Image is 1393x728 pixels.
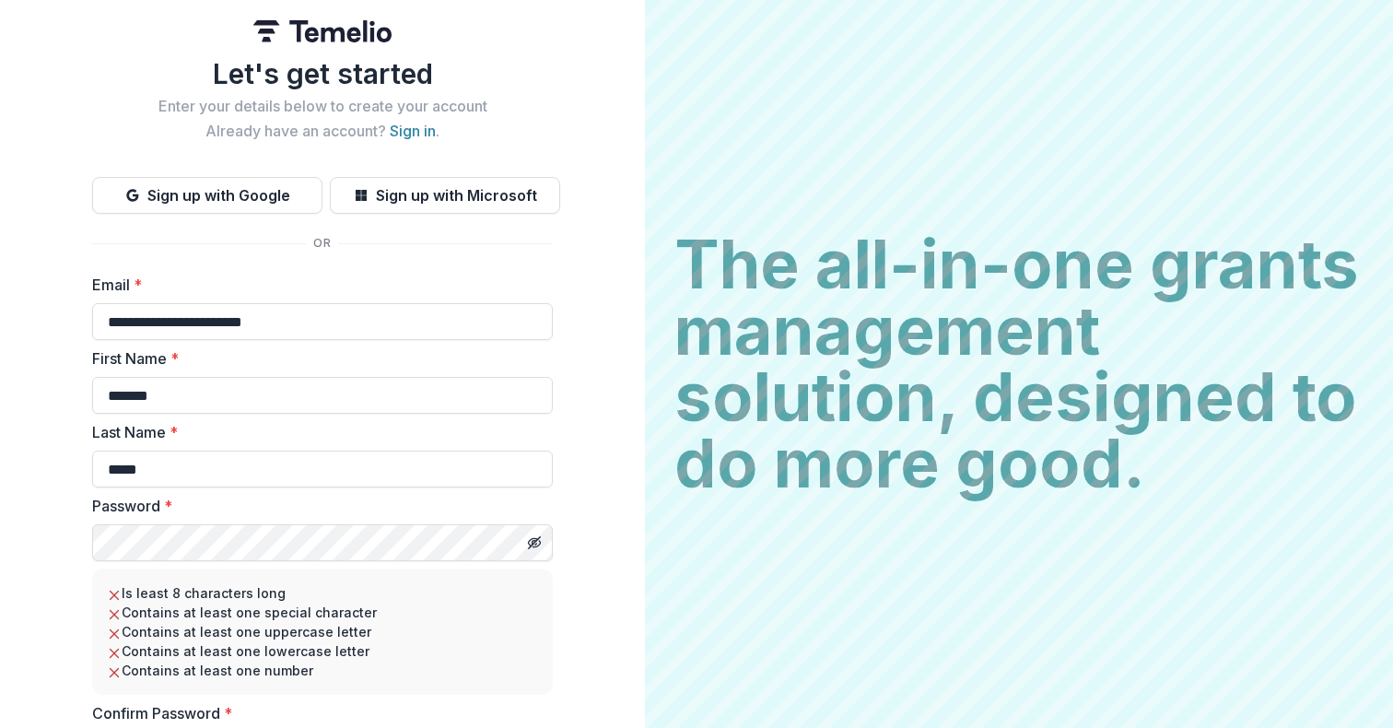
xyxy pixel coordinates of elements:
[92,57,553,90] h1: Let's get started
[92,274,542,296] label: Email
[107,583,538,603] li: Is least 8 characters long
[107,661,538,680] li: Contains at least one number
[520,528,549,558] button: Toggle password visibility
[92,123,553,140] h2: Already have an account? .
[107,622,538,641] li: Contains at least one uppercase letter
[92,495,542,517] label: Password
[92,347,542,370] label: First Name
[92,98,553,115] h2: Enter your details below to create your account
[92,421,542,443] label: Last Name
[92,702,542,724] label: Confirm Password
[92,177,322,214] button: Sign up with Google
[107,603,538,622] li: Contains at least one special character
[330,177,560,214] button: Sign up with Microsoft
[107,641,538,661] li: Contains at least one lowercase letter
[390,122,436,140] a: Sign in
[253,20,392,42] img: Temelio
